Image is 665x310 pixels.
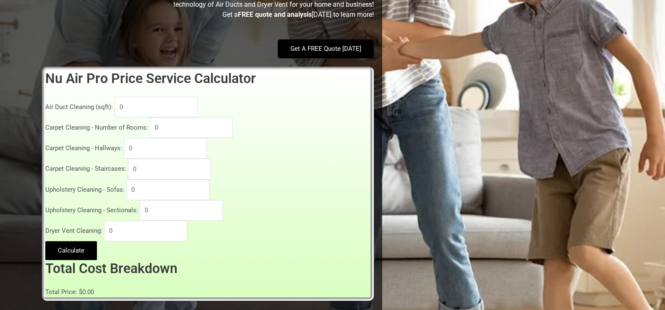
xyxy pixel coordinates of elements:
span: Get A FREE Quote [DATE] [290,46,361,52]
h2: Total Cost Breakdown [45,260,370,278]
div: Total Price: $0.00 [45,287,370,297]
label: Carpet Cleaning - Staircases: [45,165,126,173]
a: Get A FREE Quote [DATE] [278,39,374,58]
strong: FREE quote and analysis [238,10,312,18]
label: Upholstery Cleaning - Sofas: [45,186,125,193]
h2: Nu Air Pro Price Service Calculator [45,70,370,88]
label: Air Duct Cleaning (sqft): [45,103,113,111]
button: Calculate [45,241,97,260]
label: Dryer Vent Cleaning: [45,227,102,234]
label: Carpet Cleaning - Hallways: [45,144,122,152]
span: Get a [DATE] to learn more! [222,10,374,18]
label: Carpet Cleaning - Number of Rooms: [45,124,148,131]
label: Upholstery Cleaning - Sectionals: [45,206,138,214]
